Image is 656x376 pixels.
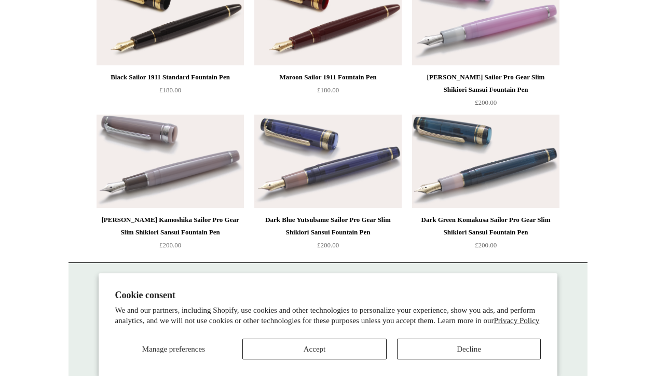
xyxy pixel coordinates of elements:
[79,273,577,360] p: [STREET_ADDRESS] London WC2H 9NS [DATE] - [DATE] 10:30am to 5:30pm [DATE] 10.30am to 6pm [DATE] 1...
[494,316,539,325] a: Privacy Policy
[317,241,339,249] span: £200.00
[412,115,559,208] a: Dark Green Komakusa Sailor Pro Gear Slim Shikiori Sansui Fountain Pen Dark Green Komakusa Sailor ...
[159,86,181,94] span: £180.00
[115,290,541,301] h2: Cookie consent
[242,339,387,359] button: Accept
[159,241,181,249] span: £200.00
[415,71,557,96] div: [PERSON_NAME] Sailor Pro Gear Slim Shikiori Sansui Fountain Pen
[412,214,559,256] a: Dark Green Komakusa Sailor Pro Gear Slim Shikiori Sansui Fountain Pen £200.00
[475,241,497,249] span: £200.00
[415,214,557,239] div: Dark Green Komakusa Sailor Pro Gear Slim Shikiori Sansui Fountain Pen
[317,86,339,94] span: £180.00
[254,71,402,114] a: Maroon Sailor 1911 Fountain Pen £180.00
[254,214,402,256] a: Dark Blue Yutsubame Sailor Pro Gear Slim Shikiori Sansui Fountain Pen £200.00
[257,214,399,239] div: Dark Blue Yutsubame Sailor Pro Gear Slim Shikiori Sansui Fountain Pen
[97,71,244,114] a: Black Sailor 1911 Standard Fountain Pen £180.00
[115,339,233,359] button: Manage preferences
[97,115,244,208] img: Dusty Lavender Kamoshika Sailor Pro Gear Slim Shikiori Sansui Fountain Pen
[97,115,244,208] a: Dusty Lavender Kamoshika Sailor Pro Gear Slim Shikiori Sansui Fountain Pen Dusty Lavender Kamoshi...
[475,99,497,106] span: £200.00
[142,345,205,353] span: Manage preferences
[397,339,541,359] button: Decline
[412,115,559,208] img: Dark Green Komakusa Sailor Pro Gear Slim Shikiori Sansui Fountain Pen
[412,71,559,114] a: [PERSON_NAME] Sailor Pro Gear Slim Shikiori Sansui Fountain Pen £200.00
[254,115,402,208] img: Dark Blue Yutsubame Sailor Pro Gear Slim Shikiori Sansui Fountain Pen
[257,71,399,83] div: Maroon Sailor 1911 Fountain Pen
[99,71,241,83] div: Black Sailor 1911 Standard Fountain Pen
[97,214,244,256] a: [PERSON_NAME] Kamoshika Sailor Pro Gear Slim Shikiori Sansui Fountain Pen £200.00
[254,115,402,208] a: Dark Blue Yutsubame Sailor Pro Gear Slim Shikiori Sansui Fountain Pen Dark Blue Yutsubame Sailor ...
[115,305,541,326] p: We and our partners, including Shopify, use cookies and other technologies to personalize your ex...
[99,214,241,239] div: [PERSON_NAME] Kamoshika Sailor Pro Gear Slim Shikiori Sansui Fountain Pen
